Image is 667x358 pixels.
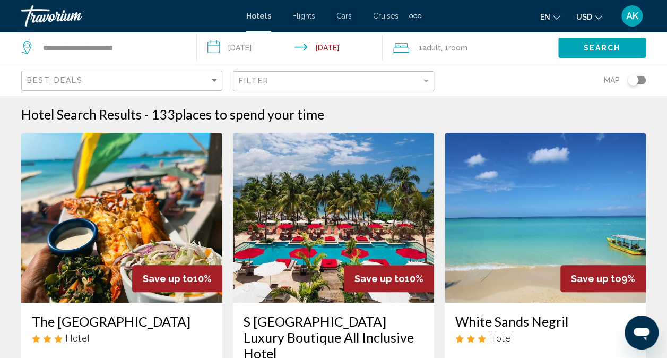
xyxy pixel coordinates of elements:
[618,5,646,27] button: User Menu
[175,106,324,122] span: places to spend your time
[32,332,212,344] div: 3 star Hotel
[409,7,421,24] button: Extra navigation items
[445,133,646,303] img: Hotel image
[489,332,513,344] span: Hotel
[419,40,441,55] span: 1
[354,273,405,284] span: Save up to
[626,11,638,21] span: AK
[383,32,558,64] button: Travelers: 1 adult, 0 children
[422,44,441,52] span: Adult
[455,313,635,329] a: White Sands Negril
[21,106,142,122] h1: Hotel Search Results
[27,76,83,84] span: Best Deals
[65,332,90,344] span: Hotel
[21,133,222,303] img: Hotel image
[239,76,269,85] span: Filter
[151,106,324,122] h2: 133
[197,32,383,64] button: Check-in date: Aug 15, 2025 Check-out date: Aug 19, 2025
[143,273,193,284] span: Save up to
[558,38,646,57] button: Search
[584,44,621,53] span: Search
[571,273,621,284] span: Save up to
[21,5,236,27] a: Travorium
[448,44,467,52] span: Room
[560,265,646,292] div: 9%
[27,76,219,86] mat-select: Sort by
[132,265,222,292] div: 10%
[540,9,560,24] button: Change language
[441,40,467,55] span: , 1
[576,9,602,24] button: Change currency
[604,73,620,88] span: Map
[344,265,434,292] div: 10%
[625,316,659,350] iframe: Button to launch messaging window
[576,13,592,21] span: USD
[292,12,315,20] a: Flights
[233,71,434,92] button: Filter
[455,332,635,344] div: 3 star Hotel
[144,106,149,122] span: -
[620,75,646,85] button: Toggle map
[233,133,434,303] img: Hotel image
[246,12,271,20] a: Hotels
[336,12,352,20] a: Cars
[32,313,212,329] a: The [GEOGRAPHIC_DATA]
[540,13,550,21] span: en
[373,12,399,20] a: Cruises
